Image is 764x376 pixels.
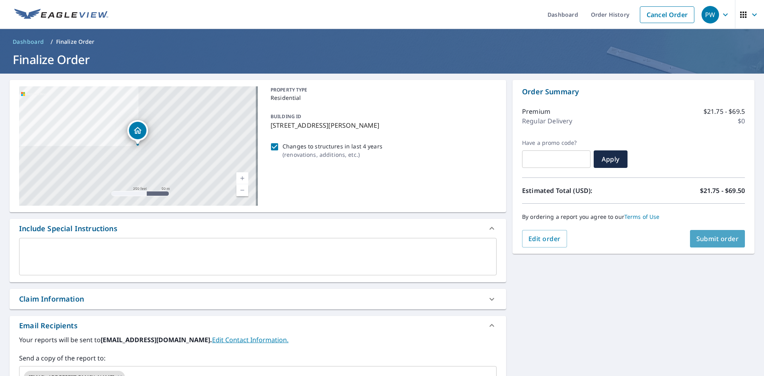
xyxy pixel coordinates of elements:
p: Premium [522,107,550,116]
span: Edit order [528,234,561,243]
p: $21.75 - $69.50 [700,186,745,195]
p: Estimated Total (USD): [522,186,633,195]
p: PROPERTY TYPE [271,86,493,94]
div: Email Recipients [19,320,78,331]
div: PW [702,6,719,23]
p: $21.75 - $69.5 [704,107,745,116]
span: Dashboard [13,38,44,46]
a: EditContactInfo [212,335,288,344]
label: Have a promo code? [522,139,591,146]
p: $0 [738,116,745,126]
p: Finalize Order [56,38,95,46]
a: Current Level 17, Zoom In [236,172,248,184]
a: Terms of Use [624,213,660,220]
nav: breadcrumb [10,35,754,48]
h1: Finalize Order [10,51,754,68]
span: Apply [600,155,621,164]
label: Your reports will be sent to [19,335,497,345]
div: Email Recipients [10,316,506,335]
a: Dashboard [10,35,47,48]
b: [EMAIL_ADDRESS][DOMAIN_NAME]. [101,335,212,344]
img: EV Logo [14,9,108,21]
p: Changes to structures in last 4 years [283,142,382,150]
p: By ordering a report you agree to our [522,213,745,220]
p: Order Summary [522,86,745,97]
li: / [51,37,53,47]
div: Include Special Instructions [10,219,506,238]
a: Cancel Order [640,6,694,23]
label: Send a copy of the report to: [19,353,497,363]
button: Apply [594,150,628,168]
p: ( renovations, additions, etc. ) [283,150,382,159]
div: Dropped pin, building 1, Residential property, 3553 N Shimmons Cir Auburn Hills, MI 48326 [127,120,148,145]
span: Submit order [696,234,739,243]
div: Claim Information [19,294,84,304]
button: Edit order [522,230,567,247]
button: Submit order [690,230,745,247]
a: Current Level 17, Zoom Out [236,184,248,196]
p: [STREET_ADDRESS][PERSON_NAME] [271,121,493,130]
p: Regular Delivery [522,116,572,126]
div: Claim Information [10,289,506,309]
p: BUILDING ID [271,113,301,120]
div: Include Special Instructions [19,223,117,234]
p: Residential [271,94,493,102]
